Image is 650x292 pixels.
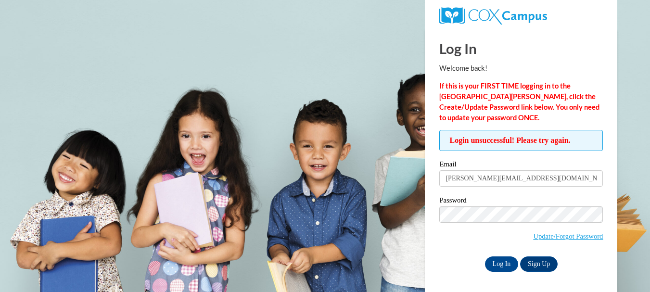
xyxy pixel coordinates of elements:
[439,197,603,206] label: Password
[439,7,547,25] img: COX Campus
[439,63,603,74] p: Welcome back!
[533,232,603,240] a: Update/Forgot Password
[485,256,519,272] input: Log In
[439,130,603,151] span: Login unsuccessful! Please try again.
[439,161,603,170] label: Email
[520,256,558,272] a: Sign Up
[439,11,547,19] a: COX Campus
[439,82,599,122] strong: If this is your FIRST TIME logging in to the [GEOGRAPHIC_DATA][PERSON_NAME], click the Create/Upd...
[439,38,603,58] h1: Log In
